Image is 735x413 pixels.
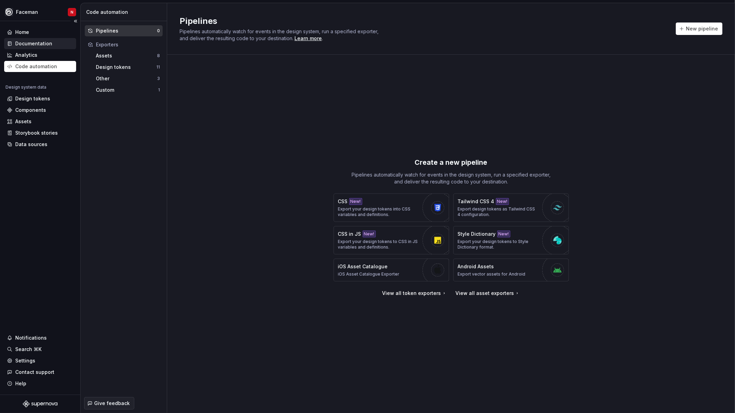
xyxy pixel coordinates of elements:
[23,401,57,407] svg: Supernova Logo
[458,198,494,205] p: Tailwind CSS 4
[4,378,76,389] button: Help
[96,75,157,82] div: Other
[93,73,163,84] button: Other3
[15,369,54,376] div: Contact support
[94,400,130,407] span: Give feedback
[453,259,569,281] button: Android AssetsExport vector assets for Android
[497,231,510,237] div: New!
[453,194,569,222] button: Tailwind CSS 4New!Export design tokens as Tailwind CSS 4 configuration.
[157,28,160,34] div: 0
[458,239,539,250] p: Export your design tokens to Style Dictionary format.
[5,8,13,16] img: 87d06435-c97f-426c-aa5d-5eb8acd3d8b3.png
[334,194,449,222] button: CSSNew!Export your design tokens into CSS variables and definitions.
[86,9,164,16] div: Code automation
[15,346,42,353] div: Search ⌘K
[4,116,76,127] a: Assets
[458,271,526,277] p: Export vector assets for Android
[96,27,157,34] div: Pipelines
[455,290,520,297] a: View all asset exporters
[180,16,668,27] h2: Pipelines
[334,226,449,254] button: CSS in JSNew!Export your design tokens to CSS in JS variables and definitions.
[496,198,509,205] div: New!
[15,141,47,148] div: Data sources
[84,397,134,410] button: Give feedback
[415,158,488,167] p: Create a new pipeline
[15,357,35,364] div: Settings
[676,23,723,35] button: New pipeline
[15,380,26,387] div: Help
[4,93,76,104] a: Design tokens
[4,127,76,138] a: Storybook stories
[4,38,76,49] a: Documentation
[15,118,31,125] div: Assets
[15,107,46,114] div: Components
[93,84,163,96] button: Custom1
[4,344,76,355] button: Search ⌘K
[338,206,419,217] p: Export your design tokens into CSS variables and definitions.
[338,239,419,250] p: Export your design tokens to CSS in JS variables and definitions.
[4,332,76,343] button: Notifications
[382,290,447,297] a: View all token exporters
[347,171,555,185] p: Pipelines automatically watch for events in the design system, run a specified exporter, and deli...
[4,27,76,38] a: Home
[96,87,158,93] div: Custom
[4,139,76,150] a: Data sources
[4,105,76,116] a: Components
[15,52,37,59] div: Analytics
[71,16,80,26] button: Collapse sidebar
[338,271,400,277] p: iOS Asset Catalogue Exporter
[15,29,29,36] div: Home
[93,50,163,61] button: Assets8
[93,62,163,73] button: Design tokens11
[458,263,494,270] p: Android Assets
[15,63,57,70] div: Code automation
[157,53,160,59] div: 8
[338,263,388,270] p: iOS Asset Catalogue
[15,95,50,102] div: Design tokens
[4,367,76,378] button: Contact support
[458,231,496,237] p: Style Dictionary
[15,129,58,136] div: Storybook stories
[458,206,539,217] p: Export design tokens as Tailwind CSS 4 configuration.
[15,40,52,47] div: Documentation
[686,25,718,32] span: New pipeline
[334,259,449,281] button: iOS Asset CatalogueiOS Asset Catalogue Exporter
[338,198,348,205] p: CSS
[349,198,362,205] div: New!
[4,61,76,72] a: Code automation
[4,355,76,366] a: Settings
[453,226,569,254] button: Style DictionaryNew!Export your design tokens to Style Dictionary format.
[15,334,47,341] div: Notifications
[158,87,160,93] div: 1
[338,231,361,237] p: CSS in JS
[157,76,160,81] div: 3
[1,5,79,19] button: FacemanN
[4,50,76,61] a: Analytics
[85,25,163,36] button: Pipelines0
[6,84,46,90] div: Design system data
[180,28,380,41] span: Pipelines automatically watch for events in the design system, run a specified exporter, and deli...
[96,52,157,59] div: Assets
[363,231,376,237] div: New!
[16,9,38,16] div: Faceman
[156,64,160,70] div: 11
[96,64,156,71] div: Design tokens
[96,41,160,48] div: Exporters
[293,36,323,41] span: .
[294,35,322,42] a: Learn more
[71,9,73,15] div: N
